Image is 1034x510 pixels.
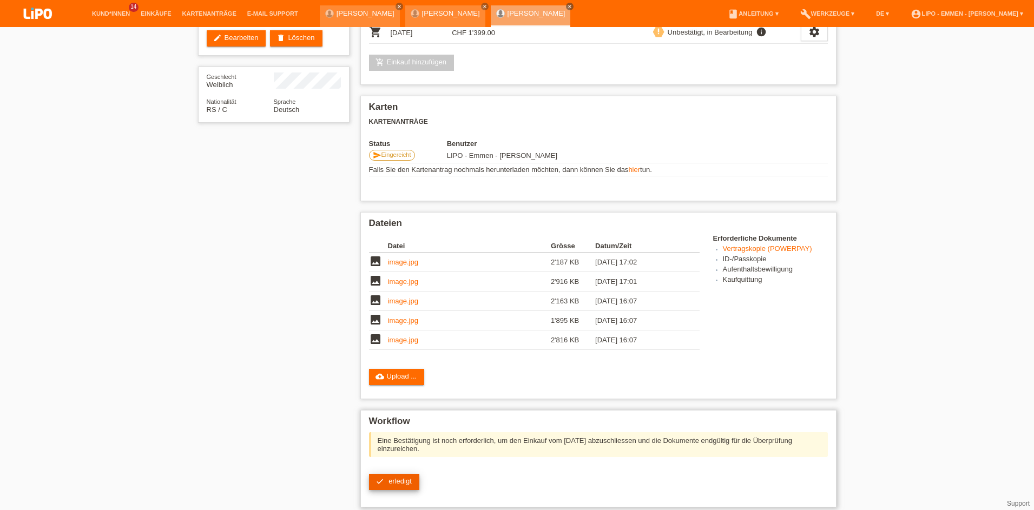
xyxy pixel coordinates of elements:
[452,22,513,44] td: CHF 1'399.00
[481,3,489,10] a: close
[595,311,684,330] td: [DATE] 16:07
[207,105,227,114] span: Serbien / C / 30.06.2006
[664,27,753,38] div: Unbestätigt, in Bearbeitung
[270,30,322,47] a: deleteLöschen
[369,255,382,268] i: image
[723,255,828,265] li: ID-/Passkopie
[242,10,304,17] a: E-Mail Support
[276,34,285,42] i: delete
[388,316,418,324] a: image.jpg
[655,28,662,35] i: priority_high
[274,98,296,105] span: Sprache
[207,74,236,80] span: Geschlecht
[207,98,236,105] span: Nationalität
[369,294,382,307] i: image
[713,234,828,242] h4: Erforderliche Dokumente
[595,272,684,292] td: [DATE] 17:01
[551,292,595,311] td: 2'163 KB
[482,4,488,9] i: close
[1007,500,1030,507] a: Support
[397,4,402,9] i: close
[396,3,403,10] a: close
[595,253,684,272] td: [DATE] 17:02
[722,10,783,17] a: bookAnleitung ▾
[755,27,768,37] i: info
[388,297,418,305] a: image.jpg
[207,72,274,89] div: Weiblich
[551,311,595,330] td: 1'895 KB
[369,163,828,176] td: Falls Sie den Kartenantrag nochmals herunterladen möchten, dann können Sie das tun.
[376,58,384,67] i: add_shopping_cart
[508,9,565,17] a: [PERSON_NAME]
[795,10,860,17] a: buildWerkzeuge ▾
[177,10,242,17] a: Kartenanträge
[369,474,419,490] a: check erledigt
[376,372,384,381] i: cloud_upload
[388,336,418,344] a: image.jpg
[369,333,382,346] i: image
[369,140,447,148] th: Status
[551,253,595,272] td: 2'187 KB
[800,9,811,19] i: build
[369,416,828,432] h2: Workflow
[369,218,828,234] h2: Dateien
[595,240,684,253] th: Datum/Zeit
[422,9,480,17] a: [PERSON_NAME]
[871,10,894,17] a: DE ▾
[207,30,266,47] a: editBearbeiten
[911,9,921,19] i: account_circle
[391,22,452,44] td: [DATE]
[213,34,222,42] i: edit
[381,151,411,158] span: Eingereicht
[369,369,425,385] a: cloud_uploadUpload ...
[369,25,382,38] i: POSP00028513
[388,258,418,266] a: image.jpg
[723,244,812,253] a: Vertragskopie (POWERPAY)
[388,240,551,253] th: Datei
[274,105,300,114] span: Deutsch
[135,10,176,17] a: Einkäufe
[567,4,572,9] i: close
[87,10,135,17] a: Kund*innen
[566,3,574,10] a: close
[369,102,828,118] h2: Karten
[723,265,828,275] li: Aufenthaltsbewilligung
[388,477,412,485] span: erledigt
[11,22,65,30] a: LIPO pay
[551,240,595,253] th: Grösse
[447,151,557,160] span: 09.10.2025
[369,274,382,287] i: image
[905,10,1029,17] a: account_circleLIPO - Emmen - [PERSON_NAME] ▾
[595,292,684,311] td: [DATE] 16:07
[369,55,455,71] a: add_shopping_cartEinkauf hinzufügen
[373,151,381,160] i: send
[447,140,630,148] th: Benutzer
[723,275,828,286] li: Kaufquittung
[369,118,828,126] h3: Kartenanträge
[551,330,595,350] td: 2'816 KB
[551,272,595,292] td: 2'916 KB
[595,330,684,350] td: [DATE] 16:07
[337,9,394,17] a: [PERSON_NAME]
[808,26,820,38] i: settings
[628,165,640,174] a: hier
[728,9,739,19] i: book
[376,477,384,486] i: check
[369,313,382,326] i: image
[129,3,139,12] span: 14
[369,432,828,457] div: Eine Bestätigung ist noch erforderlich, um den Einkauf vom [DATE] abzuschliessen und die Dokument...
[388,277,418,286] a: image.jpg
